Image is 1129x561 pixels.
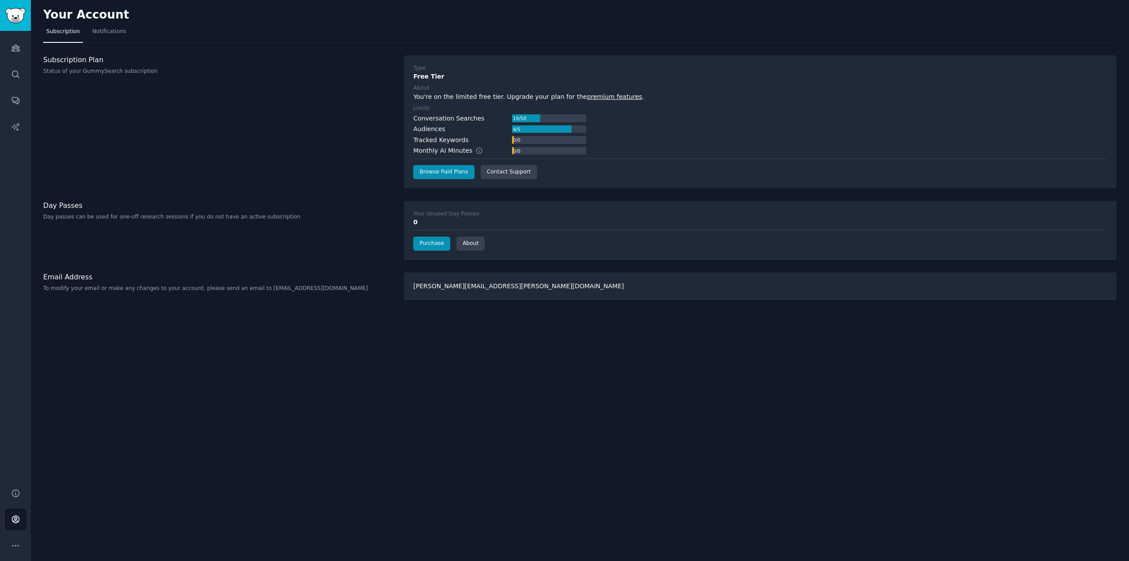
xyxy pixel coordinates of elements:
a: Browse Paid Plans [413,165,474,179]
h3: Email Address [43,272,395,282]
div: 19 / 50 [512,114,527,122]
div: Monthly AI Minutes [413,146,492,155]
span: Subscription [46,28,80,36]
span: Notifications [92,28,126,36]
a: Contact Support [481,165,537,179]
div: [PERSON_NAME][EMAIL_ADDRESS][PERSON_NAME][DOMAIN_NAME] [404,272,1117,300]
h2: Your Account [43,8,129,22]
div: 0 / 0 [512,147,521,155]
a: Notifications [89,25,129,43]
h3: Day Passes [43,201,395,210]
div: 0 / 0 [512,136,521,144]
img: GummySearch logo [5,8,26,23]
div: Limits [413,105,430,113]
div: Conversation Searches [413,114,484,123]
div: You're on the limited free tier. Upgrade your plan for the . [413,92,1107,102]
a: premium features [587,93,642,100]
div: Tracked Keywords [413,136,468,145]
a: About [456,237,485,251]
p: Status of your GummySearch subscription [43,68,395,75]
div: 0 [413,218,1107,227]
div: About [413,84,429,92]
a: Subscription [43,25,83,43]
h3: Subscription Plan [43,55,395,64]
div: 4 / 5 [512,125,521,133]
div: Audiences [413,124,445,134]
p: Day passes can be used for one-off research sessions if you do not have an active subscription [43,213,395,221]
div: Free Tier [413,72,1107,81]
a: Purchase [413,237,450,251]
p: To modify your email or make any changes to your account, please send an email to [EMAIL_ADDRESS]... [43,285,395,293]
div: Type [413,64,426,72]
div: Your Unused Day Passes [413,210,479,218]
